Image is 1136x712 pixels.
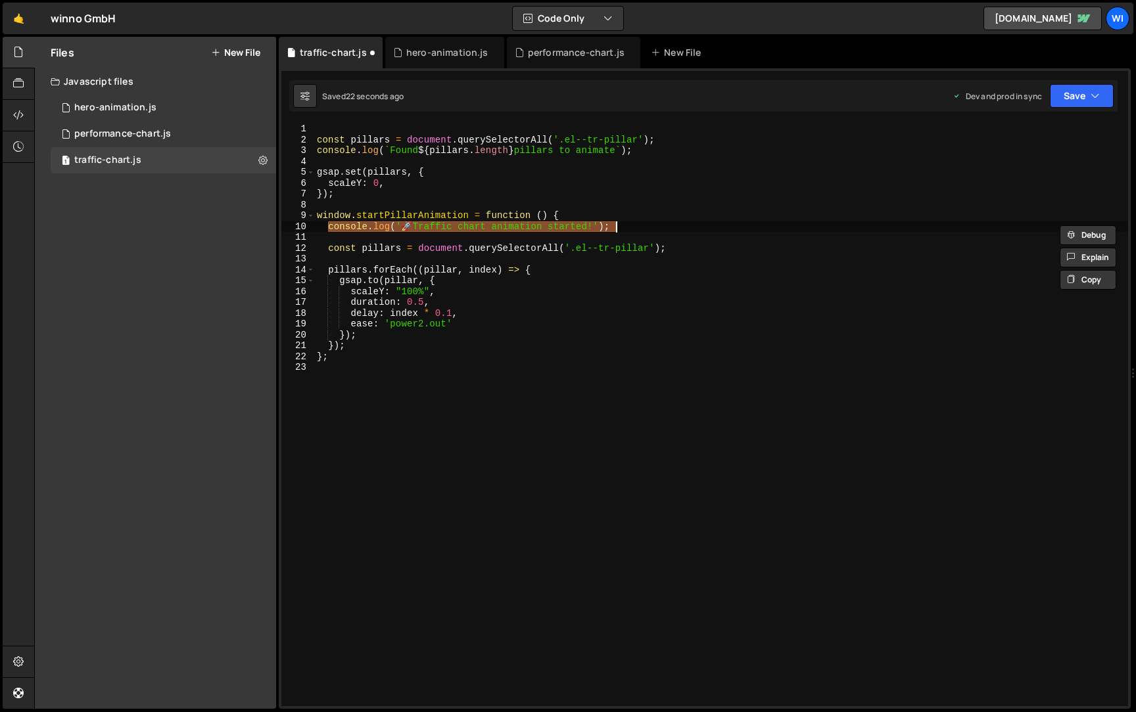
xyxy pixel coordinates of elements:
[281,221,315,233] div: 10
[281,351,315,363] div: 22
[651,46,706,59] div: New File
[1060,248,1116,267] button: Explain
[322,91,404,102] div: Saved
[281,167,315,178] div: 5
[51,11,116,26] div: winno GmbH
[281,123,315,135] div: 1
[74,102,156,114] div: hero-animation.js
[281,362,315,373] div: 23
[62,156,70,167] span: 1
[74,154,141,166] div: traffic-chart.js
[281,178,315,189] div: 6
[281,243,315,254] div: 12
[281,286,315,298] div: 16
[281,210,315,221] div: 9
[281,135,315,146] div: 2
[51,147,276,173] div: 17342/48247.js
[281,145,315,156] div: 3
[281,254,315,265] div: 13
[281,308,315,319] div: 18
[51,95,276,121] div: hero-animation.js
[281,330,315,341] div: 20
[528,46,625,59] div: performance-chart.js
[281,156,315,167] div: 4
[281,340,315,351] div: 21
[1060,225,1116,245] button: Debug
[1050,84,1114,108] button: Save
[1060,270,1116,290] button: Copy
[281,297,315,308] div: 17
[281,275,315,286] div: 15
[211,47,260,58] button: New File
[51,121,276,147] div: 17342/48164.js
[51,45,74,60] h2: Files
[281,265,315,276] div: 14
[281,232,315,243] div: 11
[406,46,488,59] div: hero-animation.js
[281,189,315,200] div: 7
[281,200,315,211] div: 8
[513,7,623,30] button: Code Only
[1106,7,1129,30] a: wi
[281,319,315,330] div: 19
[983,7,1102,30] a: [DOMAIN_NAME]
[346,91,404,102] div: 22 seconds ago
[953,91,1042,102] div: Dev and prod in sync
[74,128,171,140] div: performance-chart.js
[300,46,367,59] div: traffic-chart.js
[3,3,35,34] a: 🤙
[35,68,276,95] div: Javascript files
